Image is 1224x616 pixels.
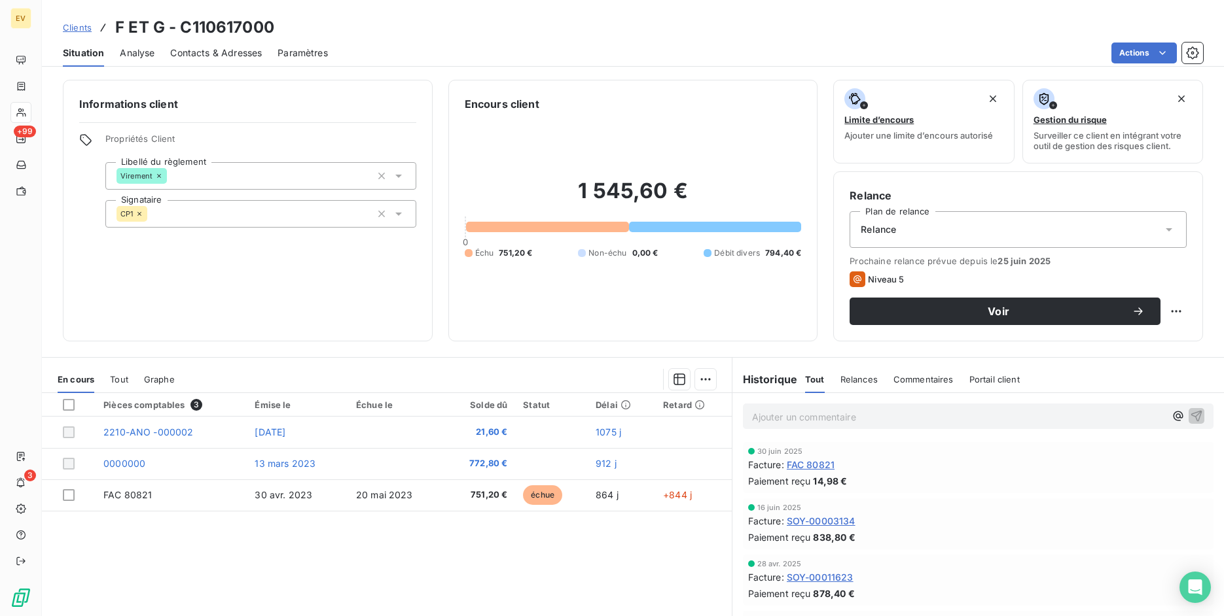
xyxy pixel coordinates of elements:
span: FAC 80821 [787,458,835,471]
img: Logo LeanPay [10,587,31,608]
span: Gestion du risque [1034,114,1107,125]
span: 13 mars 2023 [255,458,315,469]
span: Niveau 5 [868,274,904,284]
span: Paiement reçu [748,530,811,544]
h6: Encours client [465,96,539,112]
button: Voir [850,298,1161,325]
span: 16 juin 2025 [757,504,802,511]
span: 25 juin 2025 [998,256,1051,266]
div: Solde dû [452,400,507,410]
span: Clients [63,22,92,33]
span: Relance [861,223,896,236]
span: +99 [14,126,36,137]
div: Délai [596,400,647,410]
span: Paramètres [278,46,328,60]
span: 21,60 € [452,426,507,439]
span: Facture : [748,570,784,584]
a: Clients [63,21,92,34]
div: Open Intercom Messenger [1179,572,1211,603]
span: Surveiller ce client en intégrant votre outil de gestion des risques client. [1034,130,1192,151]
span: [DATE] [255,426,285,437]
span: 3 [190,399,202,411]
span: Facture : [748,514,784,528]
span: Propriétés Client [105,133,416,152]
span: Voir [865,306,1132,317]
span: Débit divers [714,247,760,259]
span: 751,20 € [499,247,532,259]
span: Ajouter une limite d’encours autorisé [844,130,993,141]
span: +844 j [663,489,692,500]
span: 878,40 € [813,587,854,600]
span: Contacts & Adresses [170,46,262,60]
span: Prochaine relance prévue depuis le [850,256,1187,266]
span: Situation [63,46,104,60]
input: Ajouter une valeur [147,208,158,220]
span: Paiement reçu [748,587,811,600]
span: FAC 80821 [103,489,152,500]
span: Tout [805,374,825,385]
span: Facture : [748,458,784,471]
h6: Informations client [79,96,416,112]
span: Relances [840,374,878,385]
h3: F ET G - C110617000 [115,16,274,39]
span: Portail client [969,374,1020,385]
div: Statut [523,400,580,410]
span: 864 j [596,489,619,500]
span: En cours [58,374,94,385]
div: EV [10,8,31,29]
span: 3 [24,470,36,481]
span: Non-échu [588,247,626,259]
span: Virement [120,172,153,180]
span: CP1 [120,210,133,218]
span: 772,80 € [452,457,507,470]
span: 30 juin 2025 [757,447,803,455]
span: 2210-ANO -000002 [103,426,193,437]
span: échue [523,485,562,505]
h6: Historique [732,371,798,387]
span: Commentaires [893,374,954,385]
button: Gestion du risqueSurveiller ce client en intégrant votre outil de gestion des risques client. [1022,80,1203,163]
span: 838,80 € [813,530,855,544]
span: Tout [110,374,128,385]
span: Échu [475,247,494,259]
div: Échue le [356,400,436,410]
span: Graphe [144,374,175,385]
span: 0000000 [103,458,145,469]
span: Analyse [120,46,154,60]
div: Émise le [255,400,340,410]
span: Limite d’encours [844,114,914,125]
span: 28 avr. 2025 [757,560,802,568]
span: 794,40 € [765,247,801,259]
div: Retard [663,400,723,410]
span: 14,98 € [813,474,847,488]
span: 30 avr. 2023 [255,489,312,500]
div: Pièces comptables [103,399,239,411]
span: 0 [463,237,468,247]
span: SOY-00003134 [787,514,855,528]
span: Paiement reçu [748,474,811,488]
h6: Relance [850,188,1187,203]
h2: 1 545,60 € [465,178,802,217]
span: SOY-00011623 [787,570,854,584]
span: 1075 j [596,426,621,437]
span: 751,20 € [452,488,507,502]
button: Limite d’encoursAjouter une limite d’encours autorisé [833,80,1014,163]
span: 0,00 € [632,247,658,259]
span: 20 mai 2023 [356,489,413,500]
span: 912 j [596,458,617,469]
button: Actions [1111,43,1177,63]
input: Ajouter une valeur [167,170,177,182]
